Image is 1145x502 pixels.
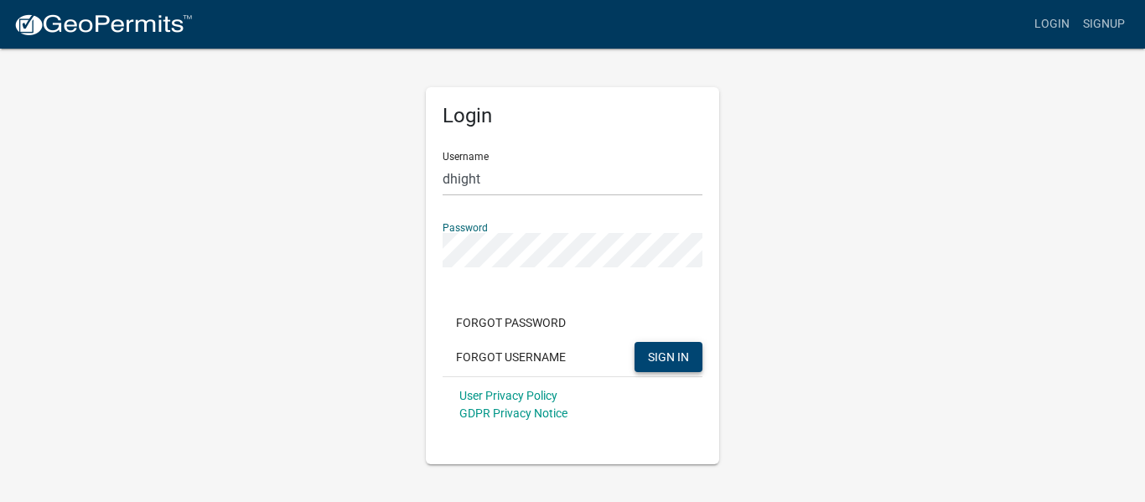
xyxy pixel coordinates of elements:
button: Forgot Password [443,308,579,338]
a: GDPR Privacy Notice [459,406,567,420]
a: User Privacy Policy [459,389,557,402]
button: SIGN IN [635,342,702,372]
span: SIGN IN [648,349,689,363]
a: Login [1028,8,1076,40]
a: Signup [1076,8,1132,40]
h5: Login [443,104,702,128]
button: Forgot Username [443,342,579,372]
